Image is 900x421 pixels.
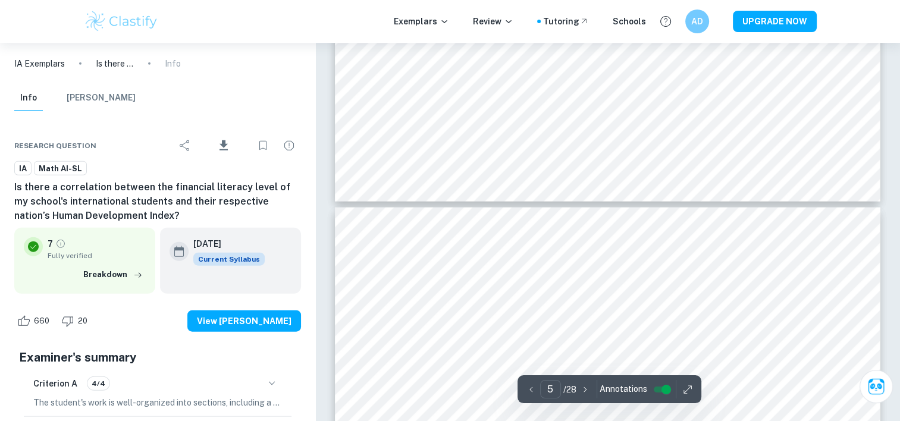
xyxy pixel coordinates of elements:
[251,134,275,158] div: Bookmark
[199,130,249,161] div: Download
[563,383,576,396] p: / 28
[613,15,646,28] a: Schools
[173,134,197,158] div: Share
[14,161,32,176] a: IA
[19,348,296,366] h5: Examiner's summary
[58,312,94,331] div: Dislike
[33,396,282,409] p: The student's work is well-organized into sections, including a clear introduction, subdivided bo...
[14,57,65,70] a: IA Exemplars
[165,57,181,70] p: Info
[193,253,265,266] div: This exemplar is based on the current syllabus. Feel free to refer to it for inspiration/ideas wh...
[33,377,77,390] h6: Criterion A
[15,163,31,175] span: IA
[14,180,301,223] h6: Is there a correlation between the financial literacy level of my school's international students...
[48,250,146,261] span: Fully verified
[543,15,589,28] a: Tutoring
[193,253,265,266] span: Current Syllabus
[35,163,86,175] span: Math AI-SL
[84,10,159,33] img: Clastify logo
[87,378,109,389] span: 4/4
[690,15,704,28] h6: AD
[600,383,647,395] span: Annotations
[27,315,56,327] span: 660
[48,237,53,250] p: 7
[473,15,513,28] p: Review
[656,11,676,32] button: Help and Feedback
[277,134,301,158] div: Report issue
[55,238,66,249] a: Grade fully verified
[80,266,146,284] button: Breakdown
[14,85,43,111] button: Info
[67,85,136,111] button: [PERSON_NAME]
[34,161,87,176] a: Math AI-SL
[14,140,96,151] span: Research question
[96,57,134,70] p: Is there a correlation between the financial literacy level of my school's international students...
[860,370,893,403] button: Ask Clai
[685,10,709,33] button: AD
[193,237,255,250] h6: [DATE]
[14,312,56,331] div: Like
[187,310,301,332] button: View [PERSON_NAME]
[71,315,94,327] span: 20
[394,15,449,28] p: Exemplars
[733,11,817,32] button: UPGRADE NOW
